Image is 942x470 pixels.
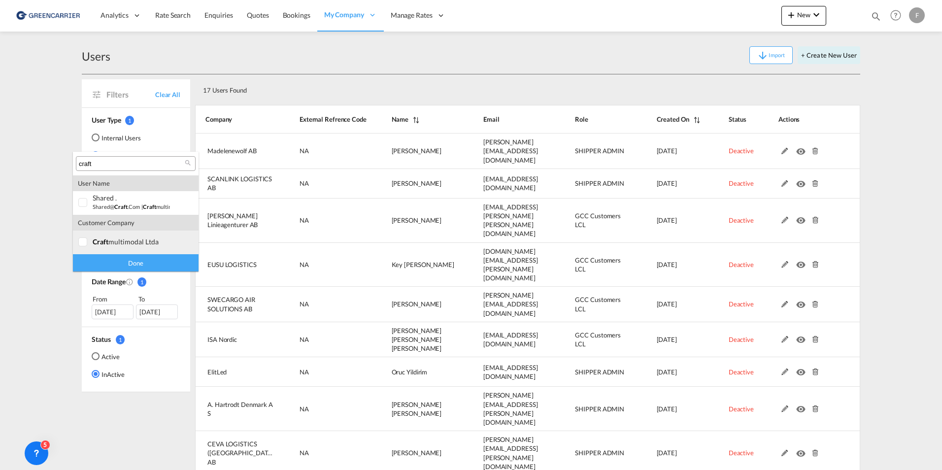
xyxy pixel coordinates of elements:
[93,237,108,246] span: craft
[73,175,199,191] div: user name
[93,194,170,202] div: shared .
[93,203,140,210] small: shared@ .com
[184,159,192,167] md-icon: icon-magnify
[79,160,185,168] input: Search Users
[73,215,199,231] div: customer company
[141,203,195,210] small: | multimodal ltda
[93,237,170,246] div: <span class="highlightedText">craft</span> multimodal ltda
[143,203,156,210] span: craft
[73,254,199,271] div: Done
[114,203,128,210] span: craft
